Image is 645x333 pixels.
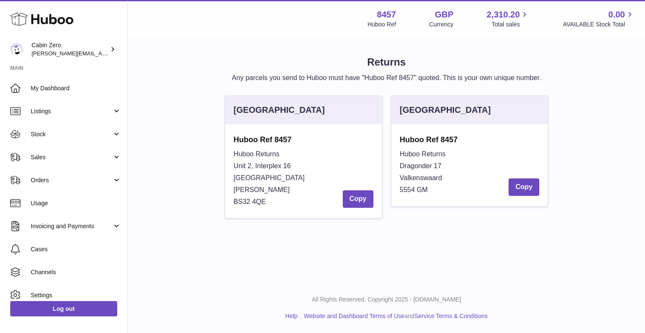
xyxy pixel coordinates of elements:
[142,73,631,83] p: Any parcels you send to Huboo must have "Huboo Ref 8457" quoted. This is your own unique number.
[234,150,280,158] span: Huboo Returns
[304,313,405,319] a: Website and Dashboard Terms of Use
[435,9,453,20] strong: GBP
[10,301,117,316] a: Log out
[377,9,396,20] strong: 8457
[10,43,23,56] img: neil@cabinzero.com
[31,245,121,253] span: Cases
[31,107,112,115] span: Listings
[400,162,442,169] span: Dragonder 17
[31,153,112,161] span: Sales
[400,186,428,193] span: 5554 GM
[234,198,266,205] span: BS32 4QE
[487,9,520,20] span: 2,310.20
[400,135,540,145] strong: Huboo Ref 8457
[301,312,488,320] li: and
[414,313,488,319] a: Service Terms & Conditions
[32,50,171,57] span: [PERSON_NAME][EMAIL_ADDRESS][DOMAIN_NAME]
[492,20,529,29] span: Total sales
[563,20,635,29] span: AVAILABLE Stock Total
[400,104,491,116] div: [GEOGRAPHIC_DATA]
[234,104,325,116] div: [GEOGRAPHIC_DATA]
[31,84,121,92] span: My Dashboard
[31,130,112,138] span: Stock
[31,268,121,276] span: Channels
[234,186,290,193] span: [PERSON_NAME]
[285,313,298,319] a: Help
[31,222,112,230] span: Invoicing and Payments
[400,150,446,158] span: Huboo Returns
[142,55,631,69] h1: Returns
[608,9,625,20] span: 0.00
[234,135,373,145] strong: Huboo Ref 8457
[400,174,442,181] span: Valkenswaard
[31,291,121,299] span: Settings
[429,20,454,29] div: Currency
[32,41,108,57] div: Cabin Zero
[487,9,530,29] a: 2,310.20 Total sales
[367,20,396,29] div: Huboo Ref
[31,176,112,184] span: Orders
[563,9,635,29] a: 0.00 AVAILABLE Stock Total
[234,162,291,169] span: Unit 2, Interplex 16
[135,296,638,304] p: All Rights Reserved. Copyright 2025 - [DOMAIN_NAME]
[234,174,305,181] span: [GEOGRAPHIC_DATA]
[31,199,121,207] span: Usage
[509,178,539,196] button: Copy
[343,190,373,208] button: Copy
